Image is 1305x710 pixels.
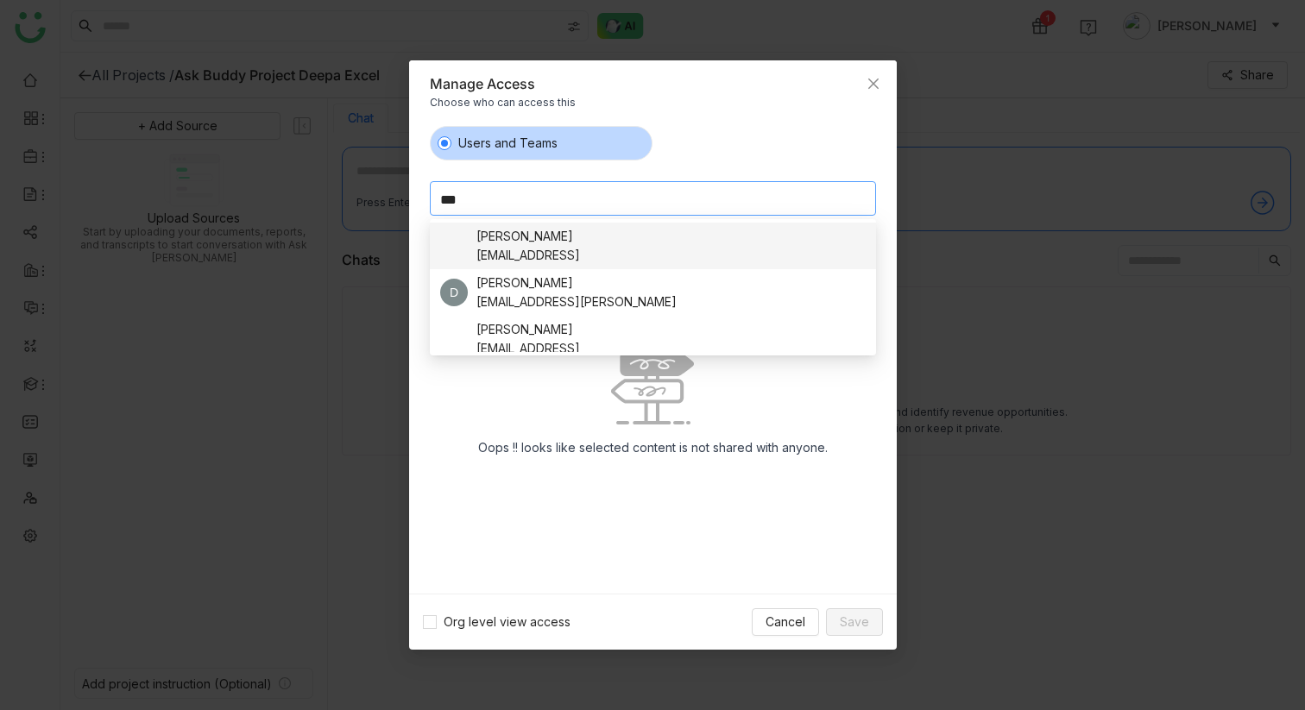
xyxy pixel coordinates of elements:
button: Close [850,60,897,107]
div: [PERSON_NAME] [476,273,677,292]
div: D [440,279,468,306]
div: [PERSON_NAME] [476,320,580,339]
button: Save [826,608,883,636]
nz-option-item: Deepa Kushwaha [430,316,876,362]
img: 63fc8809ce4351485cbbe913 [440,325,468,353]
nz-option-item: Deepa Kushwaha [430,269,876,316]
div: [PERSON_NAME] [476,227,580,246]
div: [EMAIL_ADDRESS] [476,246,580,265]
span: Cancel [766,613,805,631]
span: Users and Teams [451,134,564,153]
div: Oops !! looks like selected content is not shared with anyone. [464,424,842,471]
span: Org level view access [437,613,577,631]
img: No data [611,345,694,424]
div: Choose who can access this [430,93,876,112]
img: 61a85aa7963caf5a87d7b5fd [440,232,468,260]
div: [EMAIL_ADDRESS][PERSON_NAME] [476,292,677,311]
div: Manage Access [430,74,535,93]
div: [EMAIL_ADDRESS] [476,339,580,358]
nz-option-item: Deepa Kushwaha [430,223,876,269]
button: Cancel [752,608,819,636]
